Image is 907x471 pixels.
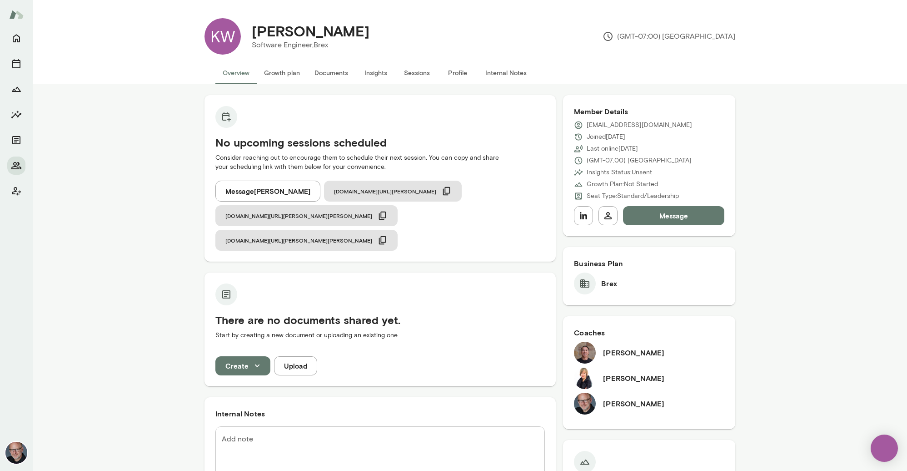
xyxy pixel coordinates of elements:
h6: [PERSON_NAME] [603,398,664,409]
p: Joined [DATE] [587,132,625,142]
h6: Member Details [574,106,724,117]
button: Overview [215,62,257,84]
span: [DOMAIN_NAME][URL][PERSON_NAME][PERSON_NAME] [225,237,372,244]
p: (GMT-07:00) [GEOGRAPHIC_DATA] [603,31,735,42]
button: Profile [437,62,478,84]
h4: [PERSON_NAME] [252,22,369,40]
img: Amy Farrow [574,367,596,389]
button: Members [7,157,25,175]
div: KW [204,18,241,55]
button: Sessions [396,62,437,84]
button: Internal Notes [478,62,534,84]
span: [DOMAIN_NAME][URL][PERSON_NAME] [334,187,436,195]
h6: Business Plan [574,258,724,269]
button: [DOMAIN_NAME][URL][PERSON_NAME][PERSON_NAME] [215,230,398,251]
p: Software Engineer, Brex [252,40,369,51]
button: Documents [307,62,355,84]
h6: [PERSON_NAME] [603,347,664,358]
button: Message [623,206,724,225]
button: Growth plan [257,62,307,84]
p: [EMAIL_ADDRESS][DOMAIN_NAME] [587,121,692,130]
h6: Internal Notes [215,408,545,419]
button: [DOMAIN_NAME][URL][PERSON_NAME] [324,181,462,202]
img: Derrick Mar [574,342,596,364]
h5: There are no documents shared yet. [215,313,545,327]
p: Consider reaching out to encourage them to schedule their next session. You can copy and share yo... [215,153,545,172]
p: (GMT-07:00) [GEOGRAPHIC_DATA] [587,156,692,165]
p: Start by creating a new document or uploading an existing one. [215,331,545,340]
h6: Brex [601,278,617,289]
p: Insights Status: Unsent [587,168,652,177]
button: Upload [274,356,317,375]
p: Growth Plan: Not Started [587,180,658,189]
button: Client app [7,182,25,200]
p: Seat Type: Standard/Leadership [587,192,679,201]
button: Sessions [7,55,25,73]
img: Mento [9,6,24,23]
span: [DOMAIN_NAME][URL][PERSON_NAME][PERSON_NAME] [225,212,372,219]
button: Growth Plan [7,80,25,98]
button: Insights [7,106,25,124]
button: Documents [7,131,25,149]
button: Insights [355,62,396,84]
button: [DOMAIN_NAME][URL][PERSON_NAME][PERSON_NAME] [215,205,398,226]
p: Last online [DATE] [587,144,638,153]
button: Create [215,356,270,375]
button: Home [7,29,25,47]
img: Nick Gould [5,442,27,464]
h5: No upcoming sessions scheduled [215,135,545,150]
button: Message[PERSON_NAME] [215,181,320,202]
img: Nick Gould [574,393,596,415]
h6: Coaches [574,327,724,338]
h6: [PERSON_NAME] [603,373,664,384]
